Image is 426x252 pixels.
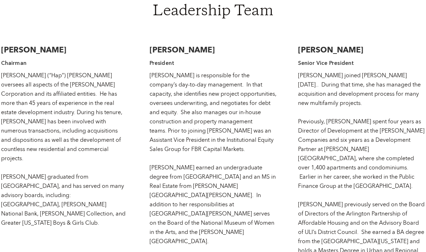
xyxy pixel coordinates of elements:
h4: Chairman [1,59,128,67]
h4: Senior Vice President [298,59,425,67]
h3: [PERSON_NAME] [1,45,128,55]
h3: [PERSON_NAME] [150,45,277,55]
div: [PERSON_NAME] (“Hap”) [PERSON_NAME] oversees all aspects of the [PERSON_NAME] Corporation and its... [1,71,128,228]
h3: [PERSON_NAME] [298,45,425,55]
h4: President [150,59,277,67]
div: [PERSON_NAME] is responsible for the company’s day-to-day management. In that capacity, she ident... [150,71,277,246]
h1: Leadership Team [64,4,362,20]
